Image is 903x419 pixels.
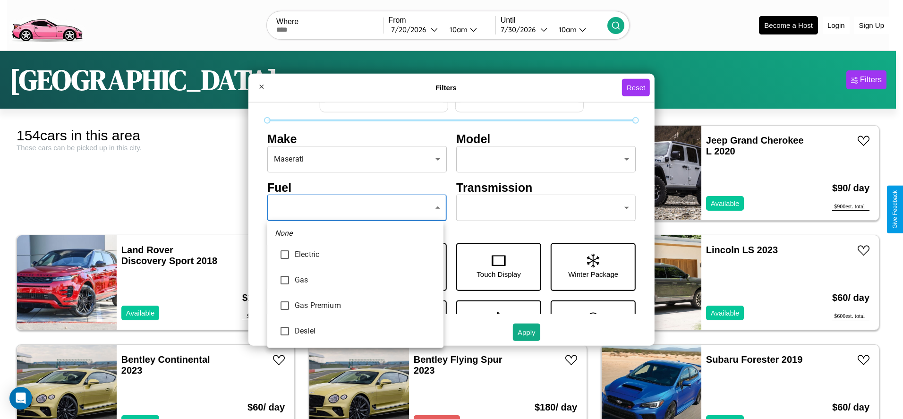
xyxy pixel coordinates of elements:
[295,249,436,260] span: Electric
[295,274,436,286] span: Gas
[275,228,293,239] em: None
[295,325,436,337] span: Desiel
[892,190,898,229] div: Give Feedback
[295,300,436,311] span: Gas Premium
[9,387,32,410] div: Open Intercom Messenger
